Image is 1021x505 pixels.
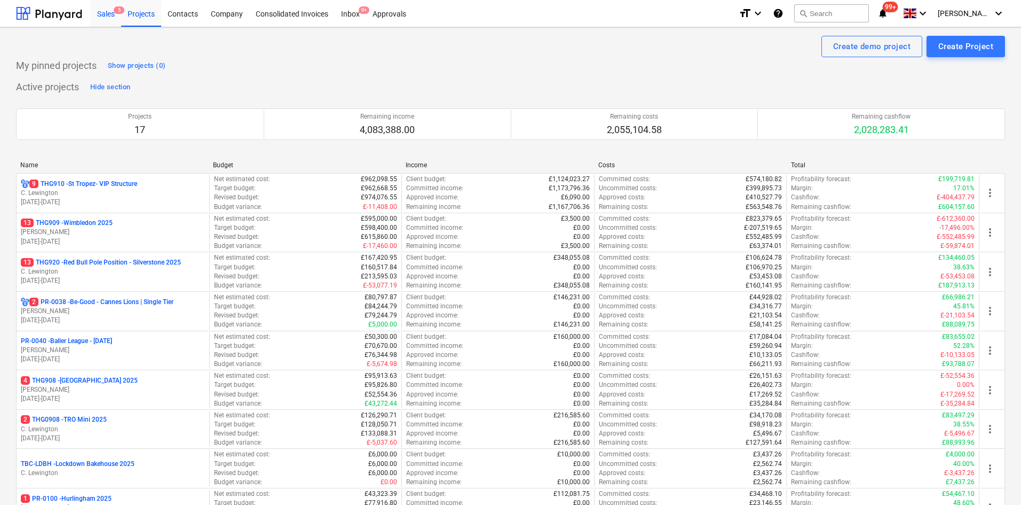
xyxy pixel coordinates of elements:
[749,320,782,329] p: £58,141.25
[214,272,259,281] p: Revised budget :
[953,341,975,351] p: 52.28%
[21,376,138,385] p: THG908 - [GEOGRAPHIC_DATA] 2025
[406,341,463,351] p: Committed income :
[108,60,165,72] div: Show projects (0)
[599,253,650,262] p: Committed costs :
[749,332,782,341] p: £17,084.04
[16,59,97,72] p: My pinned projects
[937,193,975,202] p: £-404,437.79
[406,223,463,232] p: Committed income :
[406,242,462,251] p: Remaining income :
[573,232,590,242] p: £0.00
[21,337,205,364] div: PR-0040 -Baller League - [DATE][PERSON_NAME][DATE]-[DATE]
[360,112,415,121] p: Remaining income
[940,311,975,320] p: £-21,103.54
[21,228,205,237] p: [PERSON_NAME]
[21,276,205,285] p: [DATE] - [DATE]
[877,7,888,20] i: notifications
[791,311,820,320] p: Cashflow :
[361,263,397,272] p: £160,517.84
[599,272,645,281] p: Approved costs :
[938,175,975,184] p: £199,719.81
[749,242,782,251] p: £63,374.01
[21,307,205,316] p: [PERSON_NAME]
[128,123,152,136] p: 17
[791,332,851,341] p: Profitability forecast :
[746,175,782,184] p: £574,180.82
[599,232,645,242] p: Approved costs :
[406,193,458,202] p: Approved income :
[21,180,29,189] div: Project has multi currencies enabled
[365,399,397,408] p: £43,272.44
[599,371,650,380] p: Committed costs :
[984,344,996,357] span: more_vert
[406,263,463,272] p: Committed income :
[942,411,975,420] p: £83,497.29
[599,281,648,290] p: Remaining costs :
[361,175,397,184] p: £962,098.55
[746,281,782,290] p: £160,141.95
[21,415,107,424] p: THG0908 - TRO Mini 2025
[21,180,205,207] div: 9THG910 -St Tropez- VIP StructureC. Lewington[DATE]-[DATE]
[749,380,782,390] p: £26,402.73
[214,311,259,320] p: Revised budget :
[561,214,590,223] p: £3,500.00
[749,411,782,420] p: £34,170.08
[937,214,975,223] p: £-612,360.00
[573,420,590,429] p: £0.00
[406,390,458,399] p: Approved income :
[940,272,975,281] p: £-53,453.08
[773,7,783,20] i: Knowledge base
[365,332,397,341] p: £50,300.00
[746,184,782,193] p: £399,895.73
[573,351,590,360] p: £0.00
[746,253,782,262] p: £106,624.78
[214,380,256,390] p: Target budget :
[791,411,851,420] p: Profitability forecast :
[749,360,782,369] p: £66,211.93
[214,332,270,341] p: Net estimated cost :
[406,420,463,429] p: Committed income :
[21,346,205,355] p: [PERSON_NAME]
[791,399,851,408] p: Remaining cashflow :
[214,293,270,302] p: Net estimated cost :
[749,399,782,408] p: £35,284.84
[365,380,397,390] p: £95,826.80
[749,371,782,380] p: £26,151.63
[942,360,975,369] p: £93,788.07
[406,272,458,281] p: Approved income :
[916,7,929,20] i: keyboard_arrow_down
[21,258,205,285] div: 13THG920 -Red Bull Pole Position - Silverstone 2025C. Lewington[DATE]-[DATE]
[746,232,782,242] p: £552,485.99
[953,184,975,193] p: 17.01%
[406,411,446,420] p: Client budget :
[214,429,259,438] p: Revised budget :
[406,214,446,223] p: Client budget :
[21,376,205,403] div: 4THG908 -[GEOGRAPHIC_DATA] 2025[PERSON_NAME][DATE]-[DATE]
[599,184,657,193] p: Uncommitted costs :
[938,9,991,18] span: [PERSON_NAME]
[21,267,205,276] p: C. Lewington
[598,161,782,169] div: Costs
[214,253,270,262] p: Net estimated cost :
[214,175,270,184] p: Net estimated cost :
[553,411,590,420] p: £216,585.60
[406,253,446,262] p: Client budget :
[953,302,975,311] p: 45.81%
[553,253,590,262] p: £348,055.08
[214,351,259,360] p: Revised budget :
[938,203,975,212] p: £604,157.60
[21,258,34,267] span: 13
[553,320,590,329] p: £146,231.00
[105,57,168,74] button: Show projects (0)
[942,293,975,302] p: £66,986.21
[749,293,782,302] p: £44,928.02
[21,460,205,478] div: TBC-LDBH -Lockdown Bakehouse 2025C. Lewington
[29,180,38,188] span: 9
[361,184,397,193] p: £962,668.55
[791,272,820,281] p: Cashflow :
[561,242,590,251] p: £3,500.00
[214,360,262,369] p: Budget variance :
[746,263,782,272] p: £106,970.25
[984,384,996,397] span: more_vert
